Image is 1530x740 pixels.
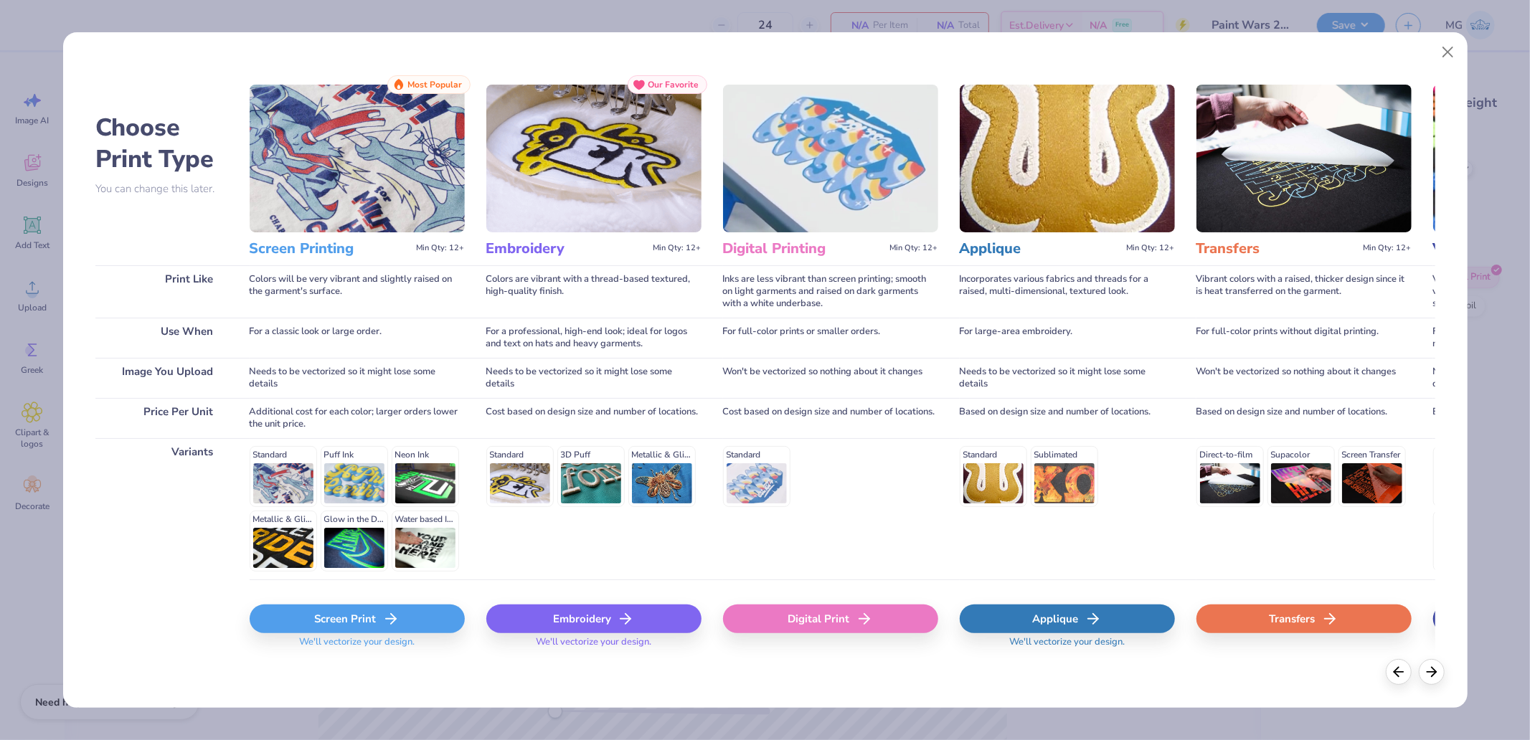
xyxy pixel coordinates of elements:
[1196,85,1412,232] img: Transfers
[1434,38,1461,65] button: Close
[960,85,1175,232] img: Applique
[95,398,228,438] div: Price Per Unit
[1196,398,1412,438] div: Based on design size and number of locations.
[960,604,1175,633] div: Applique
[723,318,938,358] div: For full-color prints or smaller orders.
[653,243,702,253] span: Min Qty: 12+
[250,604,465,633] div: Screen Print
[960,239,1121,258] h3: Applique
[95,318,228,358] div: Use When
[960,358,1175,398] div: Needs to be vectorized so it might lose some details
[486,604,702,633] div: Embroidery
[723,604,938,633] div: Digital Print
[417,243,465,253] span: Min Qty: 12+
[960,318,1175,358] div: For large-area embroidery.
[250,265,465,318] div: Colors will be very vibrant and slightly raised on the garment's surface.
[293,636,420,657] span: We'll vectorize your design.
[530,636,657,657] span: We'll vectorize your design.
[95,183,228,195] p: You can change this later.
[1196,239,1358,258] h3: Transfers
[1196,265,1412,318] div: Vibrant colors with a raised, thicker design since it is heat transferred on the garment.
[960,265,1175,318] div: Incorporates various fabrics and threads for a raised, multi-dimensional, textured look.
[250,398,465,438] div: Additional cost for each color; larger orders lower the unit price.
[1004,636,1130,657] span: We'll vectorize your design.
[486,358,702,398] div: Needs to be vectorized so it might lose some details
[250,358,465,398] div: Needs to be vectorized so it might lose some details
[95,112,228,175] h2: Choose Print Type
[1196,604,1412,633] div: Transfers
[250,318,465,358] div: For a classic look or large order.
[486,85,702,232] img: Embroidery
[95,438,228,580] div: Variants
[408,80,463,90] span: Most Popular
[95,358,228,398] div: Image You Upload
[486,398,702,438] div: Cost based on design size and number of locations.
[960,398,1175,438] div: Based on design size and number of locations.
[1196,358,1412,398] div: Won't be vectorized so nothing about it changes
[723,85,938,232] img: Digital Printing
[1127,243,1175,253] span: Min Qty: 12+
[723,398,938,438] div: Cost based on design size and number of locations.
[723,358,938,398] div: Won't be vectorized so nothing about it changes
[723,239,884,258] h3: Digital Printing
[486,239,648,258] h3: Embroidery
[250,239,411,258] h3: Screen Printing
[890,243,938,253] span: Min Qty: 12+
[95,265,228,318] div: Print Like
[648,80,699,90] span: Our Favorite
[250,85,465,232] img: Screen Printing
[1196,318,1412,358] div: For full-color prints without digital printing.
[1364,243,1412,253] span: Min Qty: 12+
[486,318,702,358] div: For a professional, high-end look; ideal for logos and text on hats and heavy garments.
[723,265,938,318] div: Inks are less vibrant than screen printing; smooth on light garments and raised on dark garments ...
[486,265,702,318] div: Colors are vibrant with a thread-based textured, high-quality finish.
